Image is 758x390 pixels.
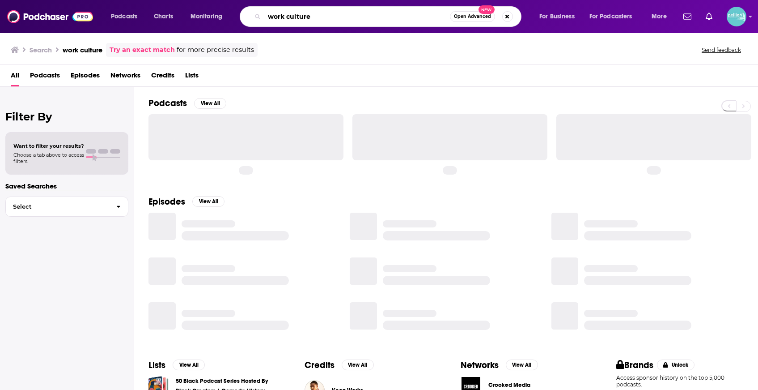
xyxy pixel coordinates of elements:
a: PodcastsView All [148,98,226,109]
button: View All [506,360,538,370]
h2: Podcasts [148,98,187,109]
button: open menu [645,9,678,24]
span: For Business [539,10,575,23]
button: open menu [584,9,645,24]
span: For Podcasters [589,10,632,23]
a: Try an exact match [110,45,175,55]
button: Select [5,197,128,217]
a: Show notifications dropdown [680,9,695,24]
a: NetworksView All [461,360,538,371]
span: Logged in as JessicaPellien [727,7,746,26]
span: Charts [154,10,173,23]
h2: Brands [616,360,653,371]
img: Podchaser - Follow, Share and Rate Podcasts [7,8,93,25]
a: Episodes [71,68,100,86]
span: Monitoring [191,10,222,23]
span: Crooked Media [488,381,530,389]
button: Send feedback [699,46,744,54]
span: Select [6,204,109,210]
button: Show profile menu [727,7,746,26]
a: EpisodesView All [148,196,224,207]
button: View All [192,196,224,207]
button: View All [342,360,374,370]
a: Lists [185,68,199,86]
a: Podcasts [30,68,60,86]
button: Open AdvancedNew [450,11,495,22]
a: CreditsView All [305,360,374,371]
span: New [479,5,495,14]
span: More [652,10,667,23]
p: Saved Searches [5,182,128,190]
a: Credits [151,68,174,86]
button: View All [173,360,205,370]
button: Unlock [657,360,695,370]
a: Networks [110,68,140,86]
span: Open Advanced [454,14,491,19]
button: open menu [105,9,149,24]
a: ListsView All [148,360,205,371]
span: Want to filter your results? [13,143,84,149]
span: Choose a tab above to access filters. [13,152,84,164]
a: Show notifications dropdown [702,9,716,24]
h2: Episodes [148,196,185,207]
input: Search podcasts, credits, & more... [264,9,450,24]
button: View All [194,98,226,109]
h2: Lists [148,360,165,371]
div: Search podcasts, credits, & more... [248,6,530,27]
h2: Credits [305,360,335,371]
a: All [11,68,19,86]
h2: Filter By [5,110,128,123]
button: open menu [533,9,586,24]
h2: Networks [461,360,499,371]
a: Charts [148,9,178,24]
button: open menu [184,9,234,24]
span: Podcasts [111,10,137,23]
span: for more precise results [177,45,254,55]
p: Access sponsor history on the top 5,000 podcasts. [616,374,744,388]
h3: work culture [63,46,102,54]
img: User Profile [727,7,746,26]
h3: Search [30,46,52,54]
